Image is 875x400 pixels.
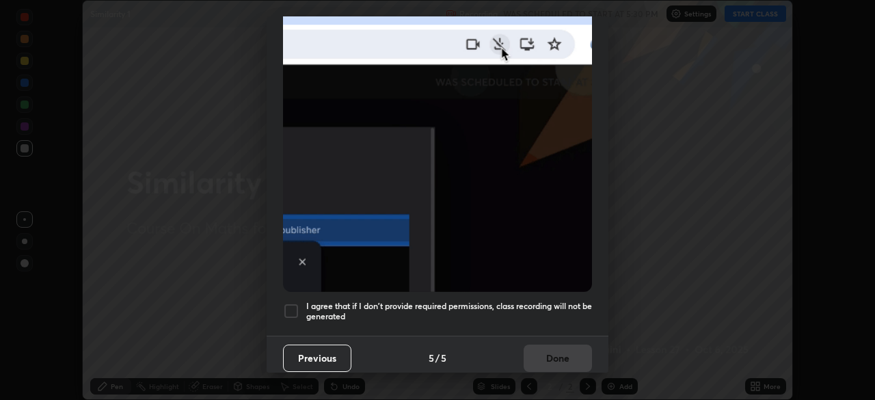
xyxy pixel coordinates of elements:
[306,301,592,322] h5: I agree that if I don't provide required permissions, class recording will not be generated
[283,345,351,372] button: Previous
[429,351,434,365] h4: 5
[435,351,440,365] h4: /
[441,351,446,365] h4: 5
